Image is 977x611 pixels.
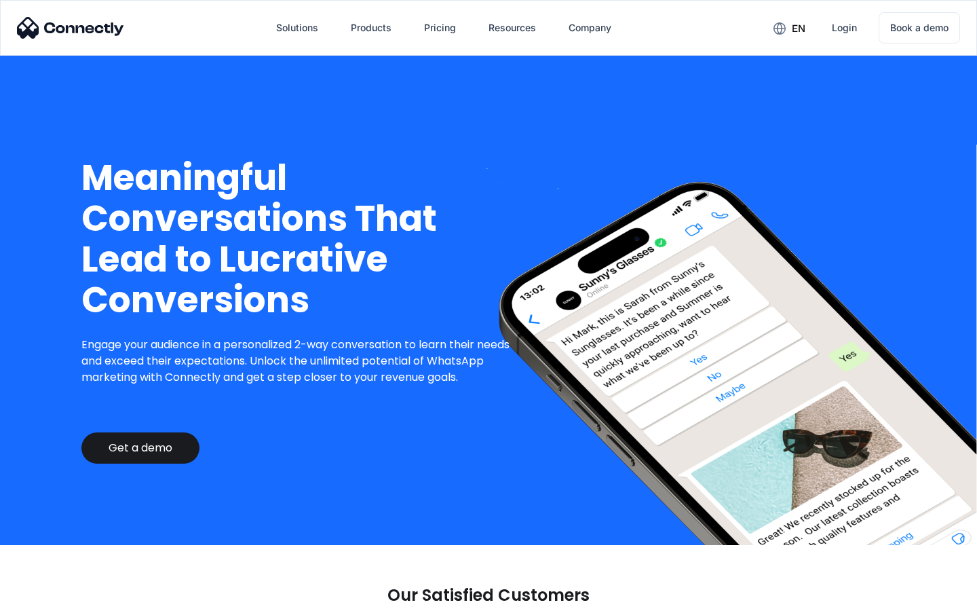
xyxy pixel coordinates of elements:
img: Connectly Logo [17,17,124,39]
a: Pricing [413,12,467,44]
a: Login [821,12,868,44]
div: Pricing [424,18,456,37]
aside: Language selected: English [14,587,81,606]
a: Book a demo [879,12,960,43]
a: Get a demo [81,432,199,464]
div: Resources [488,18,536,37]
ul: Language list [27,587,81,606]
p: Our Satisfied Customers [387,586,590,605]
div: Products [351,18,391,37]
h1: Meaningful Conversations That Lead to Lucrative Conversions [81,158,520,320]
p: Engage your audience in a personalized 2-way conversation to learn their needs and exceed their e... [81,337,520,386]
div: Company [569,18,611,37]
div: Login [832,18,857,37]
div: Get a demo [109,441,172,455]
div: en [792,19,805,38]
div: Solutions [276,18,318,37]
